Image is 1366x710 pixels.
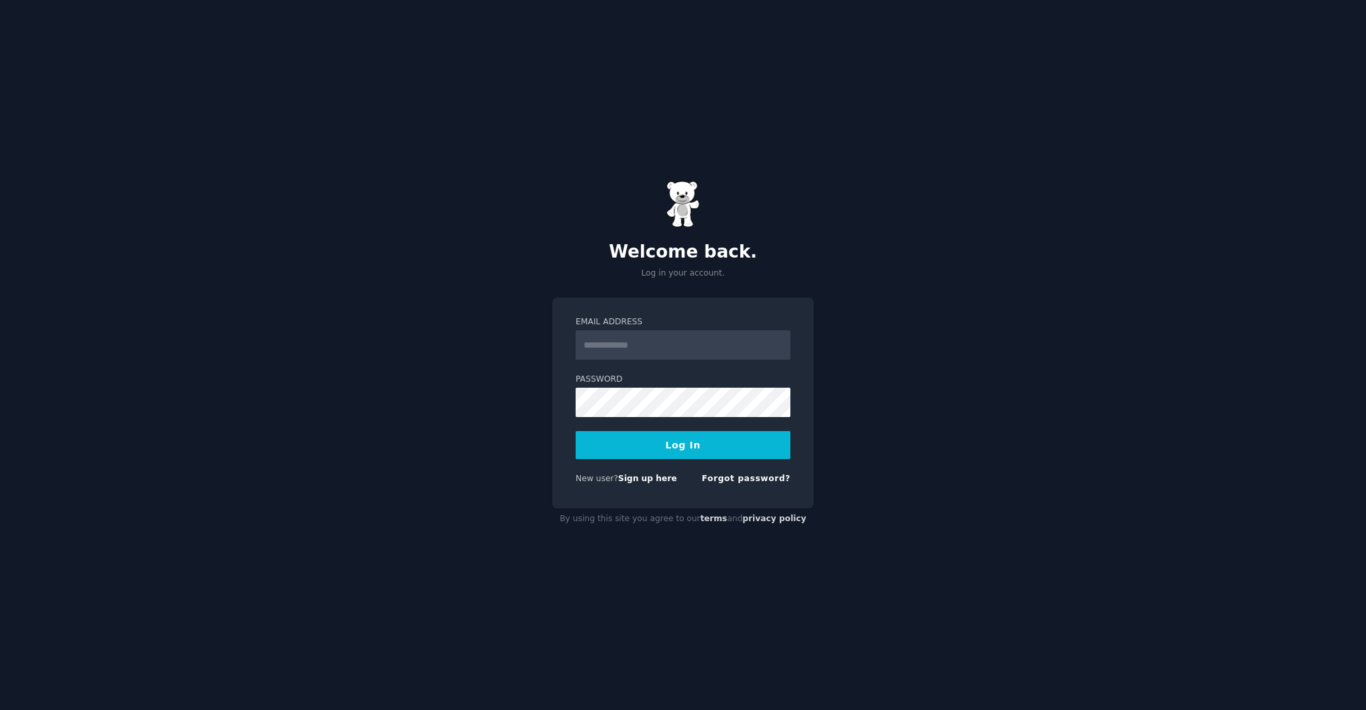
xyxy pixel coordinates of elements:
[552,242,814,263] h2: Welcome back.
[576,474,618,483] span: New user?
[700,514,727,523] a: terms
[742,514,806,523] a: privacy policy
[618,474,677,483] a: Sign up here
[552,268,814,280] p: Log in your account.
[576,316,790,328] label: Email Address
[702,474,790,483] a: Forgot password?
[552,508,814,530] div: By using this site you agree to our and
[576,431,790,459] button: Log In
[666,181,700,228] img: Gummy Bear
[576,374,790,386] label: Password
